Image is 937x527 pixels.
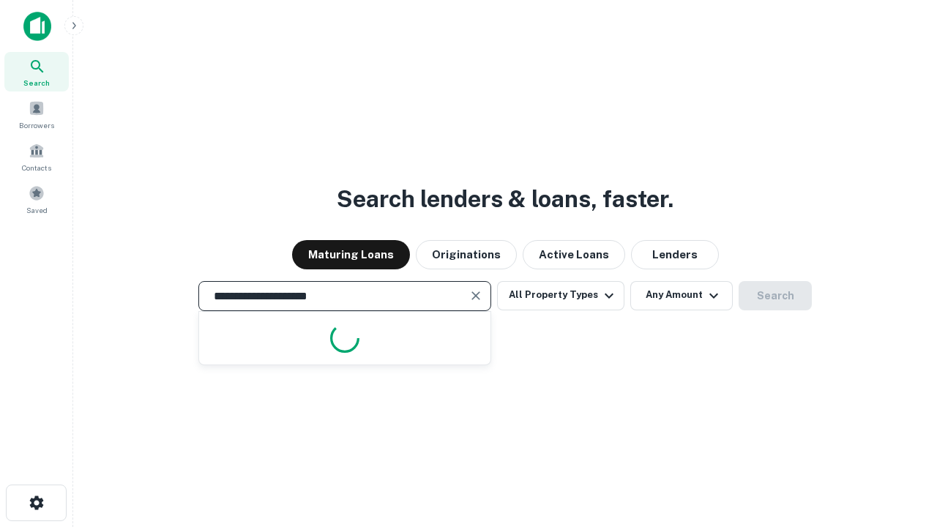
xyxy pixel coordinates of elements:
[864,410,937,480] iframe: Chat Widget
[466,285,486,306] button: Clear
[631,240,719,269] button: Lenders
[4,52,69,91] a: Search
[23,12,51,41] img: capitalize-icon.png
[337,182,673,217] h3: Search lenders & loans, faster.
[4,179,69,219] a: Saved
[497,281,624,310] button: All Property Types
[23,77,50,89] span: Search
[26,204,48,216] span: Saved
[4,137,69,176] a: Contacts
[19,119,54,131] span: Borrowers
[22,162,51,173] span: Contacts
[4,94,69,134] a: Borrowers
[416,240,517,269] button: Originations
[630,281,733,310] button: Any Amount
[523,240,625,269] button: Active Loans
[292,240,410,269] button: Maturing Loans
